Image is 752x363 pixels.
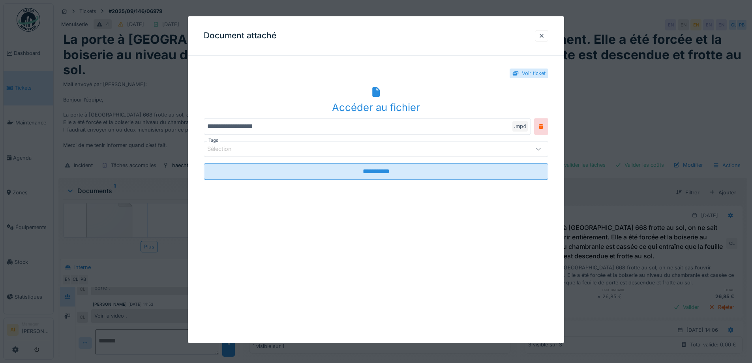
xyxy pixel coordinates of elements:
div: Accéder au fichier [204,100,548,115]
h3: Document attaché [204,31,276,41]
label: Tags [207,137,220,144]
div: Voir ticket [522,70,546,77]
div: .mp4 [512,121,528,132]
div: Sélection [207,145,243,154]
